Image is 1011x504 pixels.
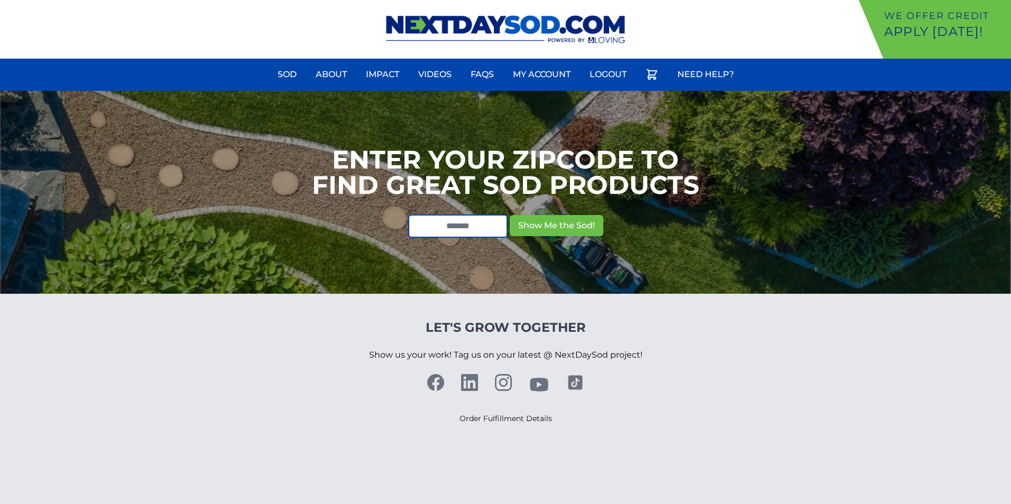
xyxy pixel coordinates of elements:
[309,62,353,87] a: About
[510,215,603,236] button: Show Me the Sod!
[271,62,303,87] a: Sod
[583,62,633,87] a: Logout
[884,8,1007,23] p: We offer Credit
[459,414,552,423] a: Order Fulfillment Details
[507,62,577,87] a: My Account
[312,147,700,198] h1: Enter your Zipcode to Find Great Sod Products
[369,336,642,374] p: Show us your work! Tag us on your latest @ NextDaySod project!
[360,62,406,87] a: Impact
[671,62,740,87] a: Need Help?
[464,62,500,87] a: FAQs
[412,62,458,87] a: Videos
[369,319,642,336] h4: Let's Grow Together
[884,23,1007,40] p: Apply [DATE]!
